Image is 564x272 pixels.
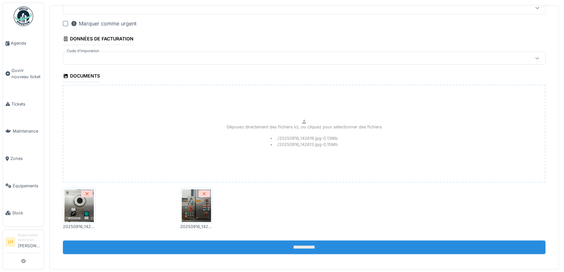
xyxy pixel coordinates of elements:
[13,128,41,134] span: Maintenance
[71,20,136,27] div: Marquer comme urgent
[182,189,211,222] img: 5y2mwm20mr5pswyy3svx65y1mv4e
[11,40,41,46] span: Agenda
[10,155,41,162] span: Zones
[3,57,44,91] a: Ouvrir nouveau ticket
[271,135,338,141] li: ./20250916_142619.jpg - 0.13 Mb
[18,233,41,243] div: Responsable technicien
[65,48,101,54] label: Code d'imputation
[14,7,33,26] img: Badge_color-CXgf-gQk.svg
[271,141,338,148] li: ./20250916_142613.jpg - 0.15 Mb
[6,237,15,247] li: LH
[63,223,95,230] div: 20250916_142619.jpg
[3,145,44,172] a: Zones
[63,34,134,45] div: Données de facturation
[3,199,44,227] a: Stock
[13,183,41,189] span: Équipements
[3,91,44,118] a: Tickets
[12,210,41,216] span: Stock
[3,172,44,200] a: Équipements
[18,233,41,251] li: [PERSON_NAME]
[3,118,44,145] a: Maintenance
[3,30,44,57] a: Agenda
[11,67,41,80] span: Ouvrir nouveau ticket
[11,101,41,107] span: Tickets
[64,189,94,222] img: 8pum91rnr7mqpekreqt9juclgmih
[180,223,213,230] div: 20250916_142613.jpg
[6,233,41,253] a: LH Responsable technicien[PERSON_NAME]
[227,124,382,130] p: Déposez directement des fichiers ici, ou cliquez pour sélectionner des fichiers
[63,71,100,82] div: Documents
